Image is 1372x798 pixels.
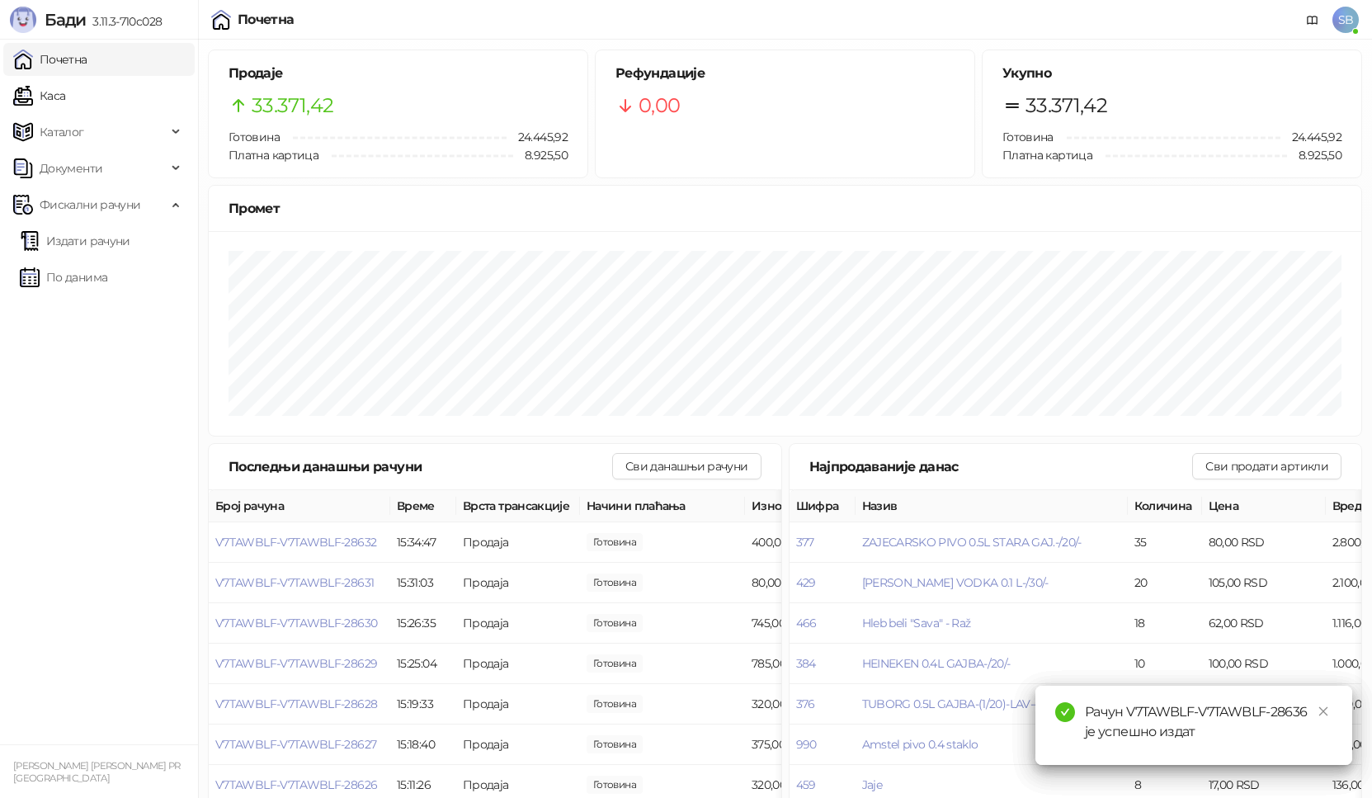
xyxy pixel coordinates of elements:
button: Amstel pivo 0.4 staklo [862,737,978,752]
h5: Укупно [1002,64,1341,83]
button: V7TAWBLF-V7TAWBLF-28629 [215,656,377,671]
span: 24.445,92 [1280,128,1341,146]
td: 35 [1128,522,1202,563]
button: V7TAWBLF-V7TAWBLF-28626 [215,777,377,792]
th: Шифра [790,490,856,522]
span: 3.11.3-710c028 [86,14,162,29]
td: 20 [1128,563,1202,603]
td: Продаја [456,725,580,765]
div: Рачун V7TAWBLF-V7TAWBLF-28636 је успешно издат [1085,702,1332,742]
span: [PERSON_NAME] VODKA 0.1 L-/30/- [862,575,1049,590]
button: V7TAWBLF-V7TAWBLF-28627 [215,737,376,752]
span: 33.371,42 [1025,90,1107,121]
td: 400,00 RSD [745,522,869,563]
td: 10 [1128,684,1202,725]
button: 384 [796,656,816,671]
button: 377 [796,535,814,550]
th: Назив [856,490,1128,522]
span: Платна картица [229,148,318,163]
td: 10 [1128,644,1202,684]
td: 15:18:40 [390,725,456,765]
a: Каса [13,79,65,112]
button: 990 [796,737,817,752]
td: 100,00 RSD [1202,644,1326,684]
div: Најпродаваније данас [809,456,1193,477]
span: Платна картица [1002,148,1092,163]
td: 105,00 RSD [1202,563,1326,603]
span: Готовина [1002,130,1054,144]
button: 466 [796,616,817,630]
td: Продаја [456,603,580,644]
td: 15:26:35 [390,603,456,644]
button: V7TAWBLF-V7TAWBLF-28632 [215,535,376,550]
button: 376 [796,696,815,711]
span: 745,00 [587,614,643,632]
h5: Продаје [229,64,568,83]
td: 375,00 RSD [745,725,869,765]
span: Документи [40,152,102,185]
td: 80,00 RSD [1202,684,1326,725]
button: Jaje [862,777,882,792]
span: 785,00 [587,654,643,673]
button: TUBORG 0.5L GAJBA-(1/20)-LAV--- [862,696,1041,711]
h5: Рефундације [615,64,955,83]
span: Готовина [229,130,280,144]
th: Начини плаћања [580,490,745,522]
span: Фискални рачуни [40,188,140,221]
button: Hleb beli "Sava" - Raž [862,616,971,630]
td: 320,00 RSD [745,684,869,725]
td: Продаја [456,684,580,725]
td: 785,00 RSD [745,644,869,684]
td: 80,00 RSD [1202,522,1326,563]
th: Врста трансакције [456,490,580,522]
td: Продаја [456,522,580,563]
th: Количина [1128,490,1202,522]
button: V7TAWBLF-V7TAWBLF-28628 [215,696,377,711]
button: HEINEKEN 0.4L GAJBA-/20/- [862,656,1011,671]
a: Документација [1299,7,1326,33]
th: Цена [1202,490,1326,522]
span: close [1318,706,1329,717]
a: Почетна [13,43,87,76]
span: 33.371,42 [252,90,333,121]
span: 400,00 [587,533,643,551]
span: 375,00 [587,735,643,753]
th: Време [390,490,456,522]
td: 62,00 RSD [1202,603,1326,644]
a: Издати рачуни [20,224,130,257]
span: 0,00 [639,90,680,121]
a: Close [1314,702,1332,720]
button: ZAJECARSKO PIVO 0.5L STARA GAJ.-/20/- [862,535,1082,550]
td: 80,00 RSD [745,563,869,603]
td: 15:34:47 [390,522,456,563]
span: 320,00 [587,776,643,794]
span: check-circle [1055,702,1075,722]
td: 745,00 RSD [745,603,869,644]
span: 8.925,50 [513,146,568,164]
td: 15:25:04 [390,644,456,684]
td: 18 [1128,603,1202,644]
div: Последњи данашњи рачуни [229,456,612,477]
img: Logo [10,7,36,33]
button: 429 [796,575,816,590]
span: SB [1332,7,1359,33]
small: [PERSON_NAME] [PERSON_NAME] PR [GEOGRAPHIC_DATA] [13,760,181,784]
a: По данима [20,261,107,294]
div: Почетна [238,13,295,26]
button: V7TAWBLF-V7TAWBLF-28631 [215,575,374,590]
button: Сви данашњи рачуни [612,453,761,479]
td: 15:31:03 [390,563,456,603]
th: Износ [745,490,869,522]
button: 459 [796,777,816,792]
